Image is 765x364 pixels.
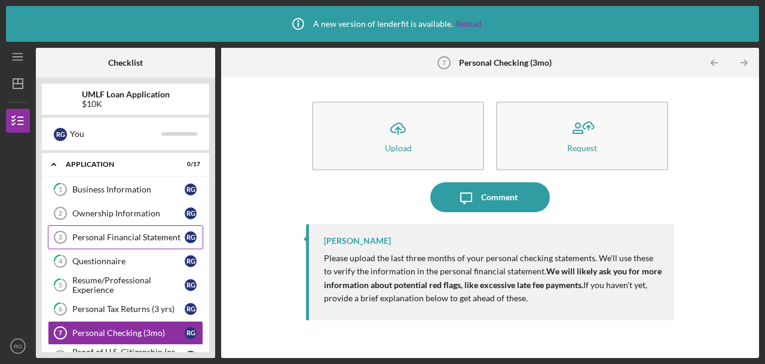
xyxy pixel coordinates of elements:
div: $10K [82,99,170,109]
div: Personal Financial Statement [72,233,185,242]
tspan: 3 [59,234,62,241]
b: Checklist [108,58,143,68]
tspan: 7 [59,329,62,337]
div: Comment [481,182,518,212]
div: R G [54,128,67,141]
strong: We will likely ask you for more information about potential red flags, like excessive late fee pa... [324,266,663,289]
tspan: 2 [59,210,62,217]
b: UMLF Loan Application [82,90,170,99]
div: R G [185,351,197,363]
div: 0 / 17 [179,161,200,168]
div: R G [185,279,197,291]
div: R G [185,183,197,195]
div: Request [567,143,597,152]
a: 3Personal Financial StatementRG [48,225,203,249]
div: Personal Checking (3mo) [72,328,185,338]
div: Ownership Information [72,209,185,218]
a: 7Personal Checking (3mo)RG [48,321,203,345]
div: Business Information [72,185,185,194]
p: Please upload the last three months of your personal checking statements. We'll use these to veri... [324,252,662,305]
button: Upload [312,102,484,170]
button: Comment [430,182,550,212]
div: Upload [385,143,412,152]
a: 4QuestionnaireRG [48,249,203,273]
div: [PERSON_NAME] [324,236,391,246]
div: R G [185,207,197,219]
a: 6Personal Tax Returns (3 yrs)RG [48,297,203,321]
tspan: 4 [59,258,63,265]
tspan: 1 [59,186,62,194]
tspan: 6 [59,305,63,313]
b: Personal Checking (3mo) [459,58,552,68]
button: RG [6,334,30,358]
div: R G [185,327,197,339]
div: Questionnaire [72,256,185,266]
a: 1Business InformationRG [48,178,203,201]
tspan: 7 [442,59,445,66]
button: Request [496,102,668,170]
div: Resume/Professional Experience [72,276,185,295]
div: R G [185,303,197,315]
text: RG [14,343,22,350]
div: R G [185,231,197,243]
tspan: 5 [59,282,62,289]
div: R G [185,255,197,267]
div: You [70,124,161,144]
div: Application [66,161,170,168]
div: A new version of lenderfit is available. [283,9,482,39]
a: 2Ownership InformationRG [48,201,203,225]
a: Reload [456,19,482,29]
a: 5Resume/Professional ExperienceRG [48,273,203,297]
div: Personal Tax Returns (3 yrs) [72,304,185,314]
